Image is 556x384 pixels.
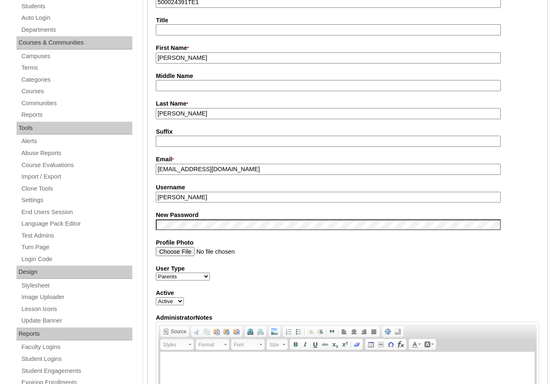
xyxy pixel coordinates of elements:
label: Email [156,155,539,164]
a: Faculty Logins [21,342,132,352]
a: Decrease Indent [305,327,315,336]
a: Increase Indent [315,327,325,336]
a: Background Color [422,340,435,349]
a: Unlink [256,327,265,336]
a: Superscript [340,340,350,349]
a: Insert/Remove Bulleted List [293,327,303,336]
a: Departments [21,25,132,35]
a: Course Evaluations [21,160,132,170]
span: Font [234,340,258,350]
label: Profile Photo [156,238,539,247]
a: Align Left [339,327,349,336]
a: Login Code [21,254,132,264]
a: Block Quote [327,327,337,336]
a: Settings [21,195,132,205]
a: Italic [300,340,310,349]
a: Language Pack Editor [21,219,132,229]
a: Cut [192,327,202,336]
div: Design [16,266,132,279]
label: New Password [156,211,539,219]
a: Strike Through [320,340,330,349]
label: Last Name [156,99,539,108]
span: Source [169,328,186,335]
a: Update Banner [21,316,132,326]
a: Student Logins [21,354,132,364]
a: Link [246,327,256,336]
a: Table [366,340,376,349]
a: Maximize [383,327,393,336]
span: Styles [163,340,188,350]
a: Styles [160,339,194,350]
a: Lesson Icons [21,304,132,314]
a: Justify [369,327,379,336]
a: End Users Session [21,207,132,217]
div: Reports [16,327,132,341]
a: Stylesheet [21,280,132,291]
a: Terms [21,63,132,73]
a: Insert Special Character [386,340,396,349]
div: Courses & Communities [16,36,132,49]
a: Alerts [21,136,132,146]
a: Courses [21,86,132,97]
label: Active [156,289,539,297]
a: Insert/Remove Numbered List [284,327,293,336]
a: Bold [291,340,300,349]
a: Import / Export [21,172,132,182]
a: Campuses [21,51,132,61]
a: Center [349,327,359,336]
a: Abuse Reports [21,148,132,158]
a: Turn Page [21,242,132,252]
span: Size [269,340,282,350]
a: Text Color [410,340,422,349]
a: Underline [310,340,320,349]
a: Insert Equation [396,340,406,349]
a: Format [196,339,229,350]
span: Format [198,340,223,350]
a: Show Blocks [393,327,403,336]
a: Clone Tools [21,184,132,194]
a: Font [231,339,265,350]
a: Image Uploader [21,292,132,302]
label: First Name [156,44,539,53]
a: Add Image [270,327,279,336]
a: Copy [202,327,212,336]
a: Students [21,1,132,12]
label: User Type [156,264,539,273]
a: Reports [21,110,132,120]
a: Categories [21,75,132,85]
a: Auto Login [21,13,132,23]
a: Insert Horizontal Line [376,340,386,349]
label: Middle Name [156,72,539,80]
a: Source [161,327,188,336]
a: Size [267,339,288,350]
a: Communities [21,98,132,108]
label: AdministratorNotes [156,313,539,322]
label: Username [156,183,539,192]
a: Subscript [330,340,340,349]
div: Tools [16,122,132,135]
label: Title [156,16,539,25]
a: Remove Format [352,340,362,349]
a: Paste as plain text [222,327,232,336]
a: Test Admins [21,231,132,241]
a: Student Engagements [21,366,132,376]
a: Paste [212,327,222,336]
a: Paste from Word [232,327,242,336]
label: Suffix [156,127,539,136]
a: Align Right [359,327,369,336]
